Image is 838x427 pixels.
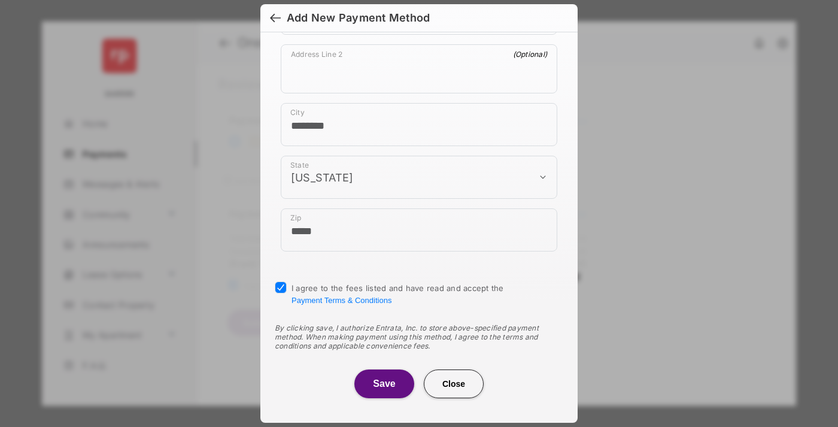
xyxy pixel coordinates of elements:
div: Add New Payment Method [287,11,430,25]
div: payment_method_screening[postal_addresses][locality] [281,103,557,146]
span: I agree to the fees listed and have read and accept the [292,283,504,305]
div: payment_method_screening[postal_addresses][administrativeArea] [281,156,557,199]
div: payment_method_screening[postal_addresses][postalCode] [281,208,557,252]
button: I agree to the fees listed and have read and accept the [292,296,391,305]
button: Close [424,370,484,398]
div: payment_method_screening[postal_addresses][addressLine2] [281,44,557,93]
div: By clicking save, I authorize Entrata, Inc. to store above-specified payment method. When making ... [275,323,563,350]
button: Save [354,370,414,398]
